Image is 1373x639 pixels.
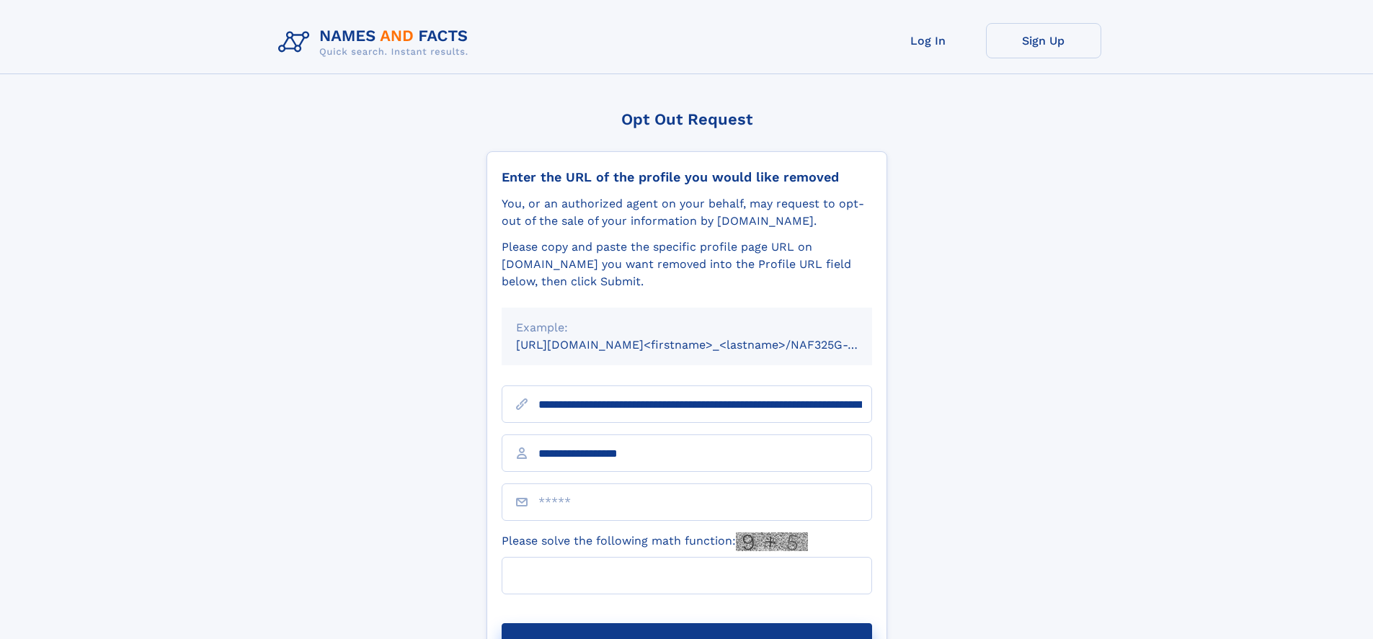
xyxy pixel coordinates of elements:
[516,319,858,336] div: Example:
[516,338,899,352] small: [URL][DOMAIN_NAME]<firstname>_<lastname>/NAF325G-xxxxxxxx
[502,195,872,230] div: You, or an authorized agent on your behalf, may request to opt-out of the sale of your informatio...
[871,23,986,58] a: Log In
[502,238,872,290] div: Please copy and paste the specific profile page URL on [DOMAIN_NAME] you want removed into the Pr...
[502,169,872,185] div: Enter the URL of the profile you would like removed
[486,110,887,128] div: Opt Out Request
[986,23,1101,58] a: Sign Up
[272,23,480,62] img: Logo Names and Facts
[502,532,808,551] label: Please solve the following math function:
